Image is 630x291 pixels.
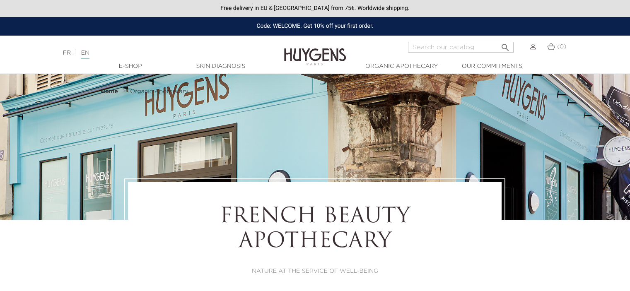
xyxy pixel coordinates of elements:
a: Organic Apothecary [130,88,188,95]
i:  [500,40,510,50]
span: Organic Apothecary [130,89,188,94]
button:  [498,39,513,51]
a: Organic Apothecary [360,62,443,71]
a: E-Shop [89,62,172,71]
a: FR [63,50,71,56]
div: | [59,48,256,58]
p: NATURE AT THE SERVICE OF WELL-BEING [151,267,479,276]
span: (0) [557,44,566,50]
img: Huygens [284,35,346,67]
input: Search [408,42,514,53]
strong: Home [101,89,118,94]
a: Skin Diagnosis [179,62,262,71]
a: Our commitments [451,62,533,71]
a: Home [101,88,120,95]
a: EN [81,50,89,59]
h1: FRENCH BEAUTY APOTHECARY [151,205,479,255]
